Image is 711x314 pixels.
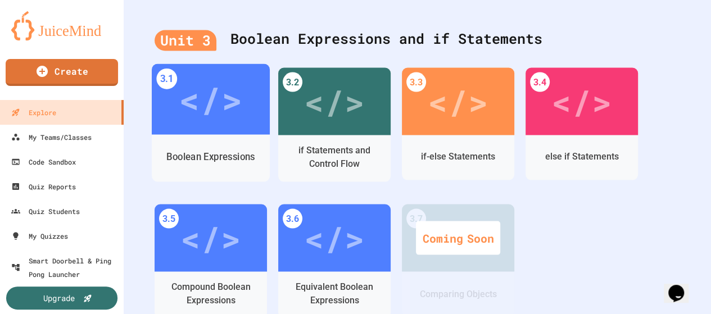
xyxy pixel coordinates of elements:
div: 3.4 [530,72,550,92]
div: Coming Soon [416,221,500,254]
div: </> [428,212,488,263]
div: My Quizzes [11,229,68,243]
div: </> [304,212,365,263]
div: Comparing Objects [420,287,497,301]
div: 3.3 [406,72,426,92]
a: Create [6,59,118,86]
div: else if Statements [545,149,619,163]
div: </> [180,212,241,263]
div: Compound Boolean Expressions [163,280,259,307]
div: Smart Doorbell & Ping Pong Launcher [11,254,119,281]
div: </> [179,72,242,126]
div: </> [551,76,612,126]
div: My Teams/Classes [11,130,92,144]
div: 3.2 [283,72,302,92]
div: Code Sandbox [11,155,76,169]
div: 3.5 [159,208,179,228]
div: if-else Statements [421,149,495,163]
iframe: chat widget [664,269,700,303]
div: Unit 3 [155,30,216,51]
div: Boolean Expressions [166,149,255,163]
div: Equivalent Boolean Expressions [287,280,382,307]
div: Explore [11,106,56,119]
div: Upgrade [43,292,75,304]
div: 3.7 [406,208,426,228]
img: logo-orange.svg [11,11,112,40]
div: Quiz Reports [11,180,76,193]
div: </> [428,76,488,126]
div: 3.1 [156,69,177,89]
div: Boolean Expressions and if Statements [155,17,680,62]
div: 3.6 [283,208,302,228]
div: Quiz Students [11,204,80,218]
div: if Statements and Control Flow [287,143,382,170]
div: </> [304,76,365,126]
